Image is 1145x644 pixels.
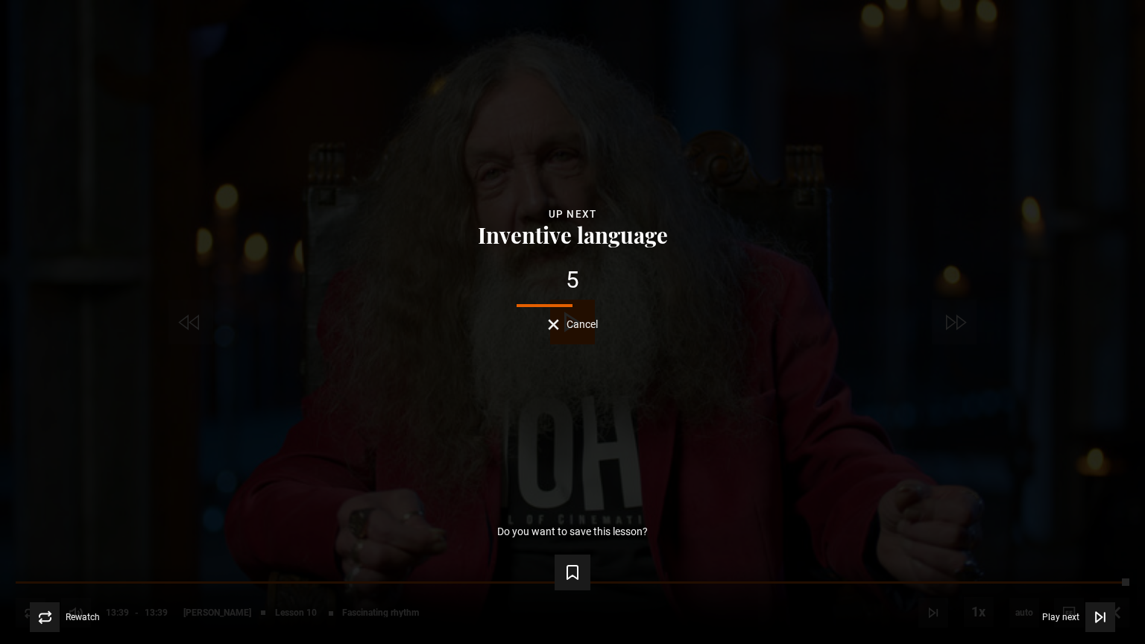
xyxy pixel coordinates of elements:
span: Play next [1042,613,1079,622]
p: Do you want to save this lesson? [497,526,648,537]
button: Rewatch [30,602,100,632]
div: 5 [24,268,1121,292]
button: Play next [1042,602,1115,632]
span: Rewatch [66,613,100,622]
button: Inventive language [473,223,672,246]
button: Cancel [548,319,598,330]
div: Up next [24,206,1121,223]
span: Cancel [567,319,598,329]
